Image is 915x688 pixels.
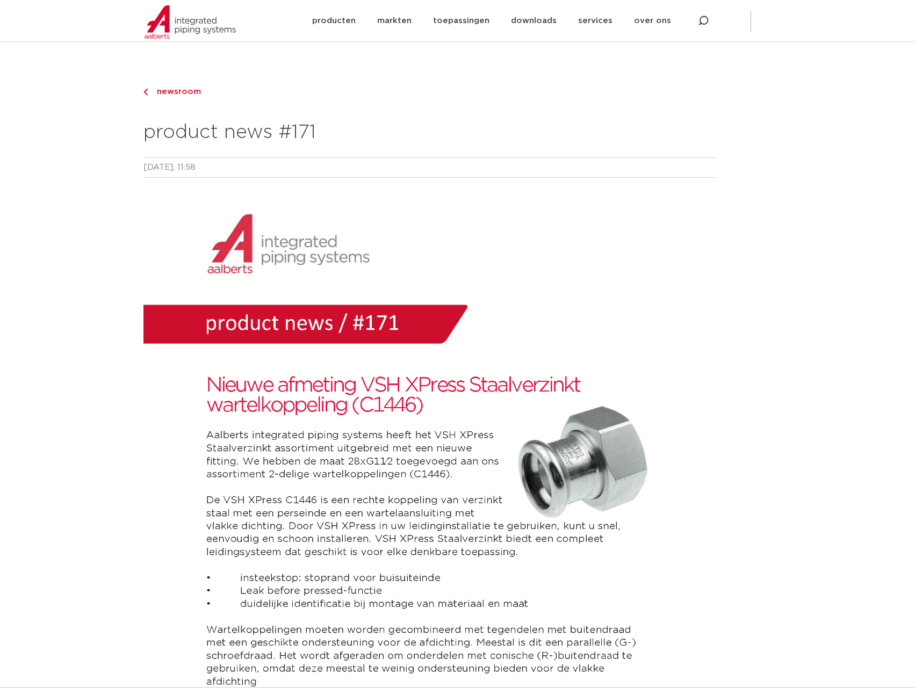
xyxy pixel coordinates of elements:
[143,89,148,96] img: chevron-right.svg
[143,85,716,98] a: newsroom
[143,120,716,146] h2: product news #171
[143,163,173,171] time: [DATE]
[173,163,175,171] span: ,
[150,88,201,96] span: newsroom
[177,163,196,171] time: 11:58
